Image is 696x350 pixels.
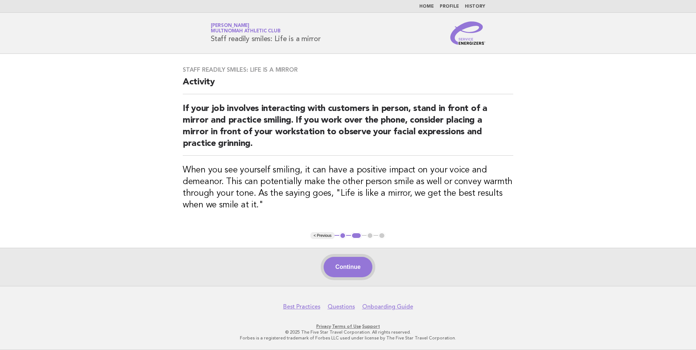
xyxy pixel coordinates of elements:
a: Privacy [316,324,331,329]
a: Home [419,4,434,9]
a: [PERSON_NAME]Multnomah Athletic Club [211,23,280,33]
a: Profile [440,4,459,9]
a: Terms of Use [332,324,361,329]
a: Best Practices [283,303,320,310]
h3: Staff readily smiles: Life is a mirror [183,66,513,73]
button: 1 [339,232,347,239]
h1: Staff readily smiles: Life is a mirror [211,24,321,43]
p: · · [125,323,571,329]
span: Multnomah Athletic Club [211,29,280,34]
a: Onboarding Guide [362,303,413,310]
button: Continue [324,257,372,277]
p: © 2025 The Five Star Travel Corporation. All rights reserved. [125,329,571,335]
a: Support [362,324,380,329]
h3: When you see yourself smiling, it can have a positive impact on your voice and demeanor. This can... [183,164,513,211]
a: Questions [328,303,355,310]
img: Service Energizers [450,21,485,45]
h2: Activity [183,76,513,94]
h2: If your job involves interacting with customers in person, stand in front of a mirror and practic... [183,103,513,156]
p: Forbes is a registered trademark of Forbes LLC used under license by The Five Star Travel Corpora... [125,335,571,341]
a: History [465,4,485,9]
button: 2 [351,232,361,239]
button: < Previous [311,232,334,239]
